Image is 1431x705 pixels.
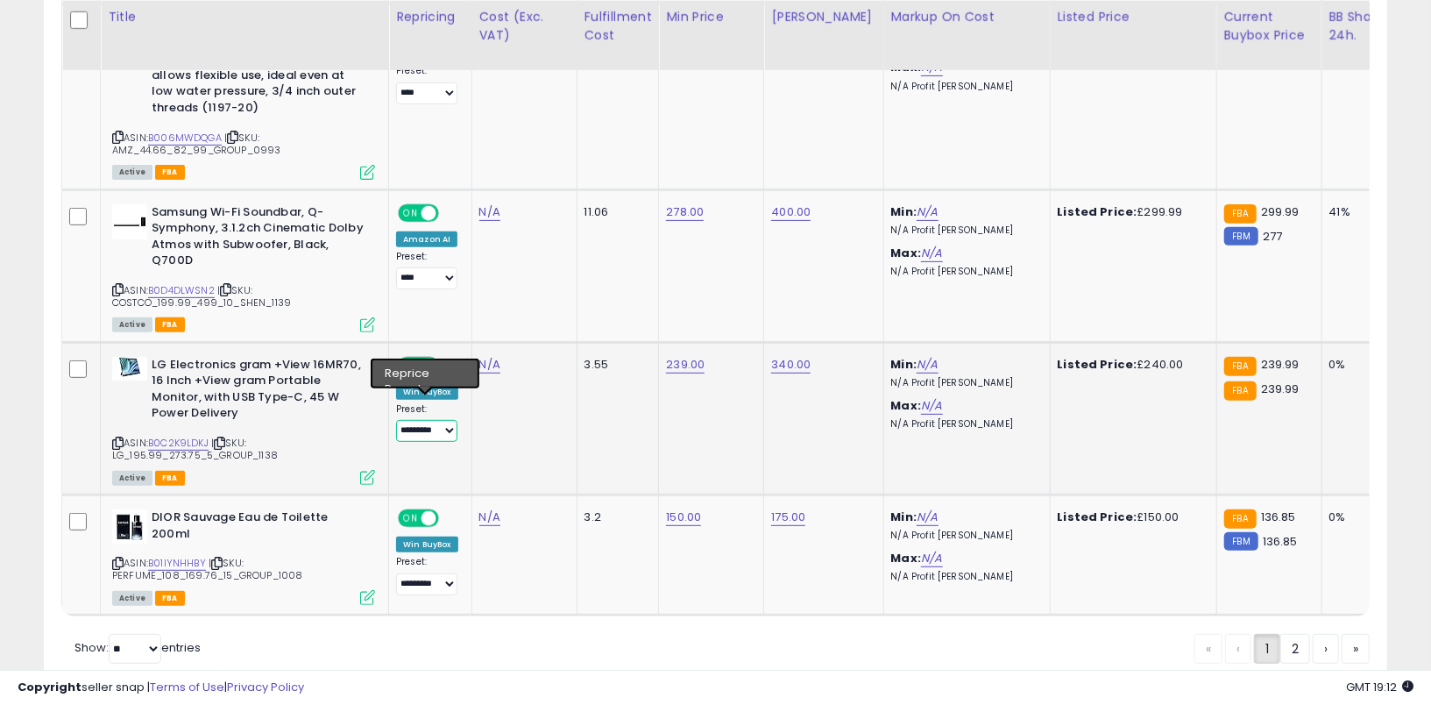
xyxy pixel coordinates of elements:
[891,356,917,373] b: Min:
[1058,357,1203,373] div: £240.00
[1224,227,1258,246] small: FBM
[1224,204,1257,224] small: FBA
[917,509,938,526] a: N/A
[1224,509,1257,529] small: FBA
[108,8,381,26] div: Title
[891,397,922,414] b: Max:
[150,679,224,695] a: Terms of Use
[148,283,215,298] a: B0D4DLWSN2
[891,571,1037,583] p: N/A Profit [PERSON_NAME]
[112,436,278,462] span: | SKU: LG_195.99_273.75_5_GROUP_1138
[771,203,811,221] a: 400.00
[883,1,1050,70] th: The percentage added to the cost of goods (COGS) that forms the calculator for Min & Max prices.
[1058,509,1137,525] b: Listed Price:
[1058,8,1209,26] div: Listed Price
[400,358,422,373] span: ON
[1263,533,1298,550] span: 136.85
[152,204,365,274] b: Samsung Wi-Fi Soundbar, Q-Symphony, 3.1.2ch Cinematic Dolby Atmos with Subwoofer, Black, Q700D
[112,357,147,381] img: 31moIAOEpdL._SL40_.jpg
[1280,634,1310,664] a: 2
[891,266,1037,278] p: N/A Profit [PERSON_NAME]
[396,251,458,290] div: Preset:
[112,509,147,545] img: 41ZvcBtl-kL._SL40_.jpg
[1224,381,1257,401] small: FBA
[1058,356,1137,373] b: Listed Price:
[1329,357,1387,373] div: 0%
[584,509,646,525] div: 3.2
[891,377,1037,389] p: N/A Profit [PERSON_NAME]
[74,639,201,656] span: Show: entries
[1058,509,1203,525] div: £150.00
[152,357,365,426] b: LG Electronics gram +View 16MR70, 16 Inch +View gram Portable Monitor, with USB Type-C, 45 W Powe...
[152,509,365,546] b: DIOR Sauvage Eau de Toilette 200ml
[155,317,185,332] span: FBA
[1263,228,1282,245] span: 277
[396,8,464,26] div: Repricing
[891,245,922,261] b: Max:
[1224,8,1314,45] div: Current Buybox Price
[436,511,464,526] span: OFF
[771,356,811,374] a: 340.00
[891,530,1037,542] p: N/A Profit [PERSON_NAME]
[112,317,152,332] span: All listings currently available for purchase on Amazon
[666,203,704,221] a: 278.00
[1346,679,1413,695] span: 2025-09-6 19:12 GMT
[891,81,1037,93] p: N/A Profit [PERSON_NAME]
[148,131,222,146] a: B006MWDQGA
[400,511,422,526] span: ON
[148,556,206,571] a: B01IYNHHBY
[1254,634,1280,664] a: 1
[584,357,646,373] div: 3.55
[436,205,464,220] span: OFF
[18,680,304,696] div: seller snap | |
[1261,203,1300,220] span: 299.99
[112,591,152,606] span: All listings currently available for purchase on Amazon
[891,509,917,525] b: Min:
[1261,381,1300,397] span: 239.99
[1058,203,1137,220] b: Listed Price:
[479,8,570,45] div: Cost (Exc. VAT)
[396,384,458,400] div: Win BuyBox
[112,357,375,483] div: ASIN:
[396,65,458,104] div: Preset:
[148,436,209,451] a: B0C2K9LDKJ
[155,165,185,180] span: FBA
[400,205,422,220] span: ON
[1261,509,1296,525] span: 136.85
[891,418,1037,431] p: N/A Profit [PERSON_NAME]
[1353,640,1358,658] span: »
[479,203,500,221] a: N/A
[1329,509,1387,525] div: 0%
[1329,204,1387,220] div: 41%
[436,358,464,373] span: OFF
[227,679,304,695] a: Privacy Policy
[479,509,500,526] a: N/A
[921,245,942,262] a: N/A
[396,537,458,552] div: Win BuyBox
[666,509,701,526] a: 150.00
[155,591,185,606] span: FBA
[666,8,756,26] div: Min Price
[584,8,652,45] div: Fulfillment Cost
[1224,357,1257,376] small: FBA
[396,556,458,595] div: Preset:
[155,471,185,486] span: FBA
[921,550,942,567] a: N/A
[112,283,291,310] span: | SKU: COSTCO_199.99_499_10_SHEN_1139
[666,356,705,374] a: 239.00
[1324,640,1328,658] span: ›
[1058,204,1203,220] div: £299.99
[891,224,1037,237] p: N/A Profit [PERSON_NAME]
[584,204,646,220] div: 11.06
[1329,8,1393,45] div: BB Share 24h.
[112,204,147,239] img: 21z5ah2CcKL._SL40_.jpg
[891,8,1043,26] div: Markup on Cost
[112,471,152,486] span: All listings currently available for purchase on Amazon
[112,165,152,180] span: All listings currently available for purchase on Amazon
[112,18,375,177] div: ASIN:
[917,356,938,374] a: N/A
[921,397,942,415] a: N/A
[396,231,457,247] div: Amazon AI
[112,131,280,157] span: | SKU: AMZ_44.66_82_99_GROUP_0993
[917,203,938,221] a: N/A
